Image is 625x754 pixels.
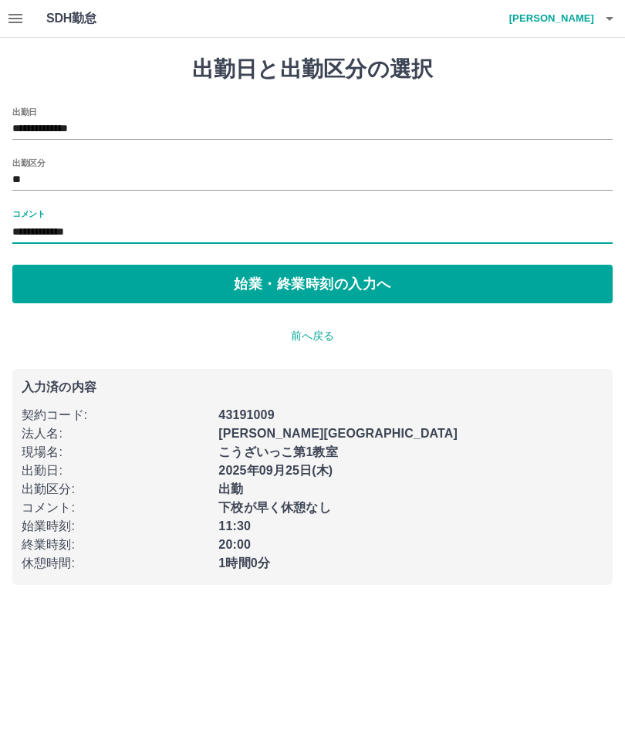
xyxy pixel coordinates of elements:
[218,538,251,551] b: 20:00
[22,536,209,554] p: 終業時刻 :
[12,106,37,117] label: 出勤日
[218,445,337,458] b: こうざいっこ第1教室
[12,56,613,83] h1: 出勤日と出勤区分の選択
[22,554,209,573] p: 休憩時間 :
[12,328,613,344] p: 前へ戻る
[22,424,209,443] p: 法人名 :
[218,408,274,421] b: 43191009
[22,462,209,480] p: 出勤日 :
[218,464,333,477] b: 2025年09月25日(木)
[22,443,209,462] p: 現場名 :
[218,427,458,440] b: [PERSON_NAME][GEOGRAPHIC_DATA]
[218,482,243,495] b: 出勤
[218,501,330,514] b: 下校が早く休憩なし
[12,157,45,168] label: 出勤区分
[218,519,251,533] b: 11:30
[22,499,209,517] p: コメント :
[22,381,603,394] p: 入力済の内容
[12,265,613,303] button: 始業・終業時刻の入力へ
[22,406,209,424] p: 契約コード :
[22,480,209,499] p: 出勤区分 :
[12,208,45,219] label: コメント
[22,517,209,536] p: 始業時刻 :
[218,556,270,570] b: 1時間0分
